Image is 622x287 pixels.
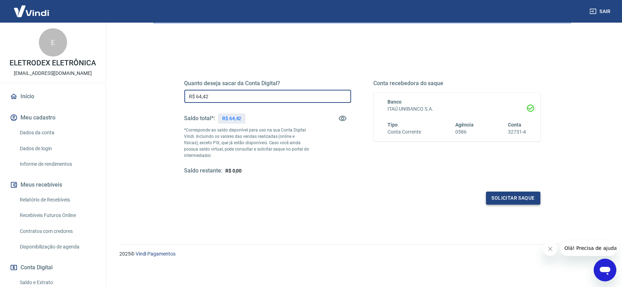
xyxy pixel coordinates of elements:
a: Dados de login [17,141,97,156]
h6: 32731-4 [508,128,526,136]
button: Meus recebíveis [8,177,97,193]
span: Olá! Precisa de ajuda? [4,5,59,11]
a: Relatório de Recebíveis [17,193,97,207]
button: Solicitar saque [486,192,540,205]
h5: Quanto deseja sacar da Conta Digital? [184,80,351,87]
span: Tipo [388,122,398,128]
h6: ITAÚ UNIBANCO S.A. [388,105,526,113]
div: E [39,28,67,57]
a: Contratos com credores [17,224,97,239]
iframe: Mensagem da empresa [560,240,616,256]
a: Dados da conta [17,125,97,140]
p: R$ 64,42 [222,115,242,122]
button: Sair [588,5,614,18]
a: Vindi Pagamentos [136,251,176,257]
a: Disponibilização de agenda [17,240,97,254]
p: *Corresponde ao saldo disponível para uso na sua Conta Digital Vindi. Incluindo os valores das ve... [184,127,309,159]
h6: Conta Corrente [388,128,421,136]
a: Informe de rendimentos [17,157,97,171]
p: [EMAIL_ADDRESS][DOMAIN_NAME] [14,70,92,77]
iframe: Botão para abrir a janela de mensagens [594,259,616,281]
a: Início [8,89,97,104]
span: Banco [388,99,402,105]
h6: 0586 [455,128,474,136]
a: Recebíveis Futuros Online [17,208,97,223]
p: 2025 © [119,250,605,258]
img: Vindi [8,0,54,22]
h5: Saldo total*: [184,115,215,122]
span: R$ 0,00 [225,168,242,174]
iframe: Fechar mensagem [543,242,557,256]
span: Conta [508,122,521,128]
h5: Saldo restante: [184,167,223,175]
span: Agência [455,122,474,128]
p: ELETRODEX ELETRÔNICA [10,59,96,67]
button: Meu cadastro [8,110,97,125]
button: Conta Digital [8,260,97,275]
h5: Conta recebedora do saque [374,80,540,87]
